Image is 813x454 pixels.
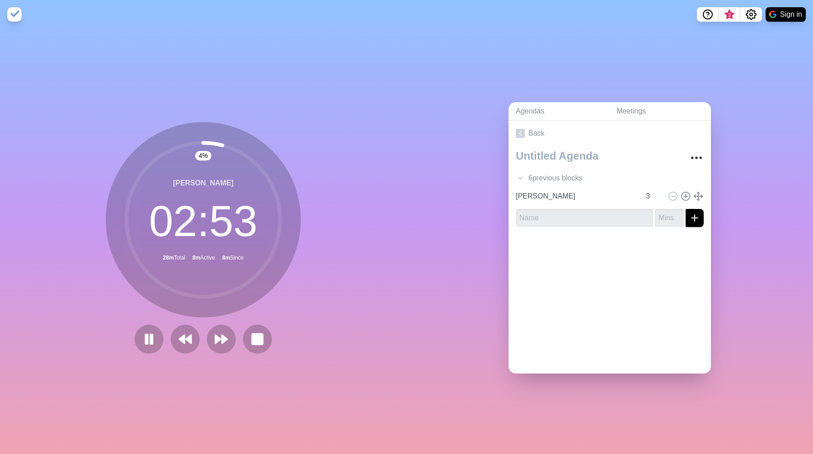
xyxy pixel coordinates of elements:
[579,173,582,184] span: s
[512,187,640,205] input: Name
[642,187,664,205] input: Mins
[509,102,609,121] a: Agendas
[719,7,740,22] button: What’s new
[740,7,762,22] button: Settings
[509,169,711,187] div: 6 previous block
[726,11,733,19] span: 3
[7,7,22,22] img: timeblocks logo
[687,149,706,167] button: More
[609,102,711,121] a: Meetings
[516,209,653,227] input: Name
[509,121,711,146] a: Back
[766,7,806,22] button: Sign in
[655,209,684,227] input: Mins
[769,11,776,18] img: google logo
[697,7,719,22] button: Help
